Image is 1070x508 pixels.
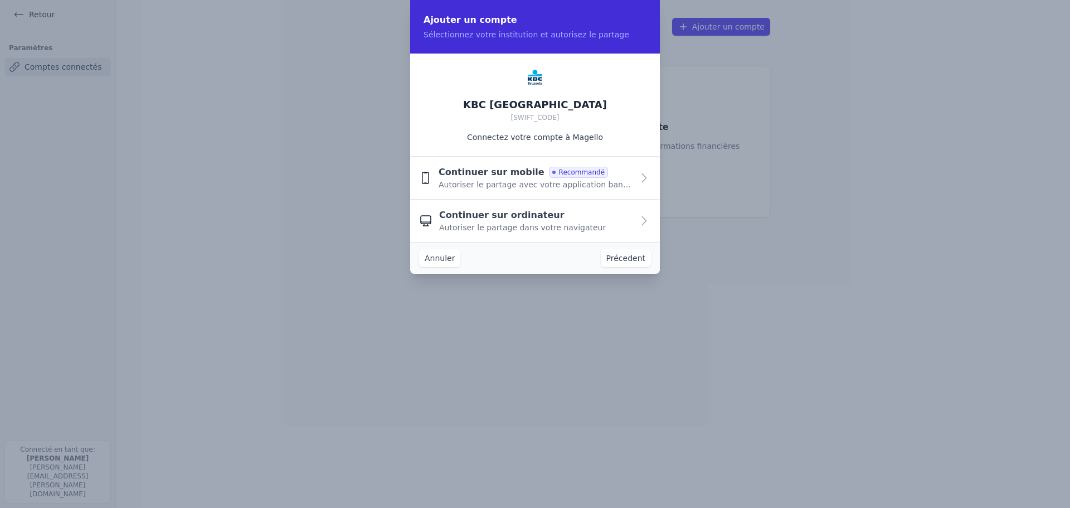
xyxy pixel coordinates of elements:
p: Sélectionnez votre institution et autorisez le partage [424,29,646,40]
span: Autoriser le partage dans votre navigateur [439,222,606,233]
h2: Ajouter un compte [424,13,646,27]
button: Précedent [601,249,651,267]
span: Recommandé [549,167,608,178]
span: Continuer sur mobile [439,166,544,179]
h2: KBC [GEOGRAPHIC_DATA] [463,98,607,112]
p: Connectez votre compte à Magello [467,132,603,143]
button: Continuer sur mobile Recommandé Autoriser le partage avec votre application bancaire [410,157,660,200]
span: Continuer sur ordinateur [439,209,565,222]
span: Autoriser le partage avec votre application bancaire [439,179,633,190]
button: Continuer sur ordinateur Autoriser le partage dans votre navigateur [410,200,660,242]
img: KBC Brussels [524,67,546,89]
span: [SWIFT_CODE] [510,114,559,122]
button: Annuler [419,249,460,267]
